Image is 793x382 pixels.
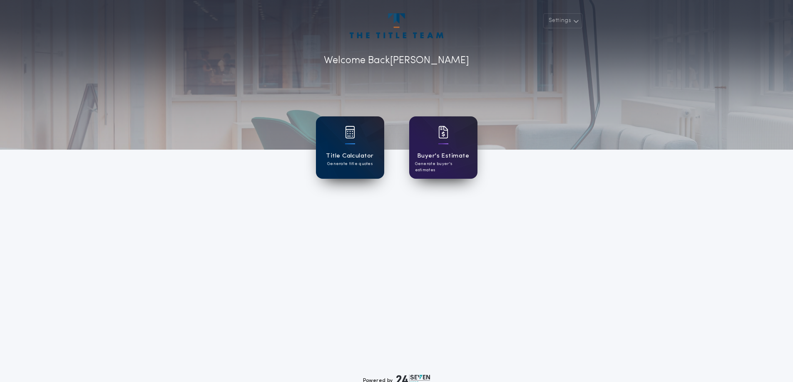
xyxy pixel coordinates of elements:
[316,116,384,179] a: card iconTitle CalculatorGenerate title quotes
[327,161,373,167] p: Generate title quotes
[326,151,373,161] h1: Title Calculator
[415,161,472,173] p: Generate buyer's estimates
[345,126,355,138] img: card icon
[417,151,469,161] h1: Buyer's Estimate
[409,116,477,179] a: card iconBuyer's EstimateGenerate buyer's estimates
[350,13,443,38] img: account-logo
[438,126,448,138] img: card icon
[543,13,582,28] button: Settings
[324,53,469,68] p: Welcome Back [PERSON_NAME]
